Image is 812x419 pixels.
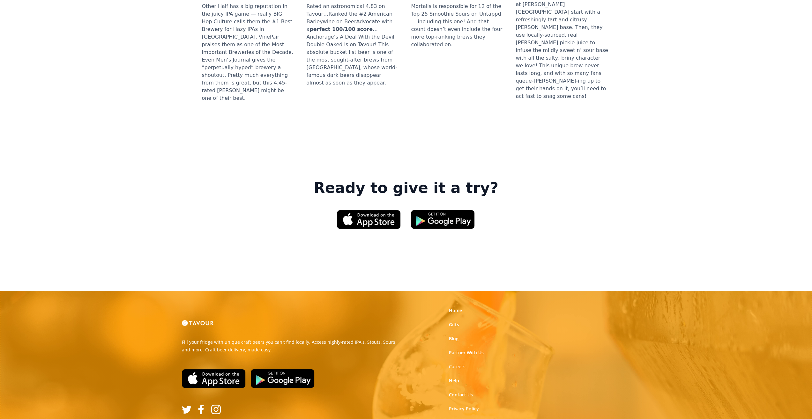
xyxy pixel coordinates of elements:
[449,364,466,370] a: Careers
[182,338,401,354] p: Fill your fridge with unique craft beers you can't find locally. Access highly-rated IPA's, Stout...
[449,307,462,314] a: Home
[449,406,479,412] a: Privacy Policy
[449,392,473,398] a: Contact Us
[449,321,459,328] a: Gifts
[449,335,458,342] a: Blog
[449,349,484,356] a: Partner With Us
[314,179,498,197] strong: Ready to give it a try?
[309,26,373,32] strong: perfect 100/100 score
[449,378,459,384] a: Help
